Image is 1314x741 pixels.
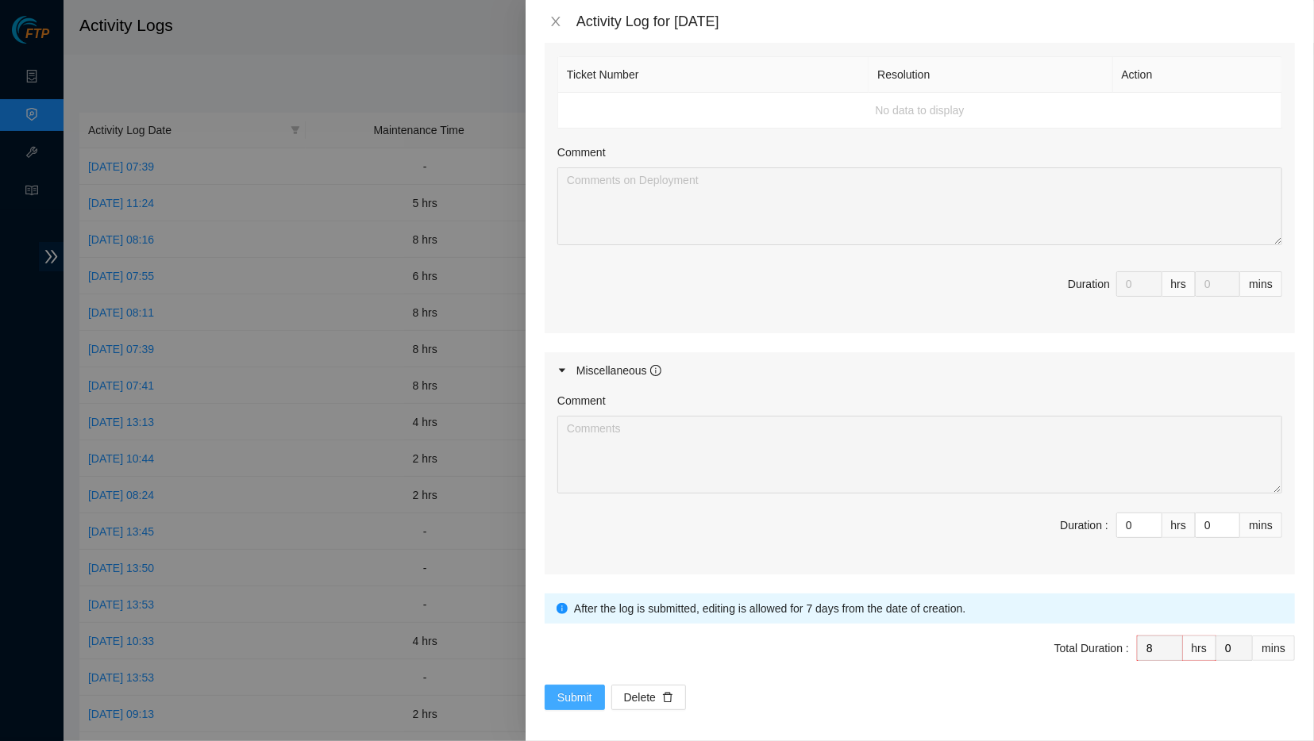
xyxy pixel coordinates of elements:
[624,689,656,706] span: Delete
[557,167,1282,245] textarea: Comment
[1054,639,1129,657] div: Total Duration :
[1068,275,1110,293] div: Duration
[1162,513,1196,538] div: hrs
[558,57,869,93] th: Ticket Number
[869,57,1112,93] th: Resolution
[574,600,1283,617] div: After the log is submitted, editing is allowed for 7 days from the date of creation.
[557,392,606,409] label: Comment
[1113,57,1282,93] th: Action
[650,365,661,376] span: info-circle
[557,366,567,375] span: caret-right
[557,689,592,706] span: Submit
[1253,635,1295,661] div: mins
[1162,271,1196,297] div: hrs
[557,416,1282,493] textarea: Comment
[611,685,686,710] button: Deletedelete
[1060,516,1108,534] div: Duration :
[576,362,661,379] div: Miscellaneous
[1183,635,1216,661] div: hrs
[662,692,673,705] span: delete
[545,685,605,710] button: Submit
[549,15,562,28] span: close
[1240,513,1282,538] div: mins
[545,14,567,29] button: Close
[545,352,1295,389] div: Miscellaneous info-circle
[576,13,1295,30] div: Activity Log for [DATE]
[557,144,606,161] label: Comment
[558,93,1282,129] td: No data to display
[1240,271,1282,297] div: mins
[557,603,568,614] span: info-circle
